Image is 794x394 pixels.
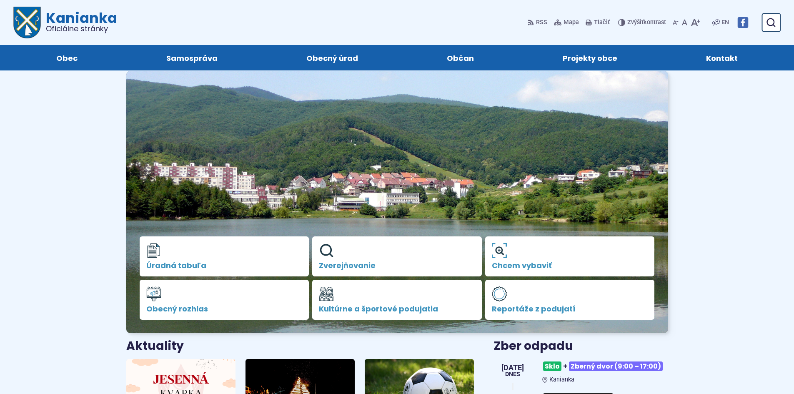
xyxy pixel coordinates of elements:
span: Projekty obce [563,45,617,70]
span: Tlačiť [594,19,610,26]
h3: + [542,358,668,374]
a: Mapa [552,14,581,31]
a: Zverejňovanie [312,236,482,276]
span: Dnes [501,371,524,377]
a: Chcem vybaviť [485,236,655,276]
a: Reportáže z podujatí [485,280,655,320]
span: Obec [56,45,78,70]
span: RSS [536,18,547,28]
span: Zvýšiť [627,19,644,26]
a: Sklo+Zberný dvor (9:00 – 17:00) Kanianka [DATE] Dnes [494,358,668,383]
a: Projekty obce [527,45,654,70]
a: Úradná tabuľa [140,236,309,276]
a: RSS [528,14,549,31]
span: Úradná tabuľa [146,261,303,270]
button: Zmenšiť veľkosť písma [671,14,680,31]
a: Obecný úrad [270,45,394,70]
span: kontrast [627,19,666,26]
span: Reportáže z podujatí [492,305,648,313]
span: Kontakt [706,45,738,70]
a: Kultúrne a športové podujatia [312,280,482,320]
span: [DATE] [501,364,524,371]
span: Kultúrne a športové podujatia [319,305,475,313]
a: Obec [20,45,113,70]
h3: Aktuality [126,340,184,353]
span: EN [721,18,729,28]
a: EN [720,18,731,28]
button: Zväčšiť veľkosť písma [689,14,702,31]
span: Oficiálne stránky [46,25,117,33]
span: Mapa [564,18,579,28]
img: Prejsť na domovskú stránku [13,7,41,38]
a: Samospráva [130,45,253,70]
img: Prejsť na Facebook stránku [737,17,748,28]
h1: Kanianka [41,11,117,33]
button: Nastaviť pôvodnú veľkosť písma [680,14,689,31]
span: Občan [447,45,474,70]
span: Zverejňovanie [319,261,475,270]
button: Tlačiť [584,14,611,31]
span: Obecný úrad [306,45,358,70]
span: Samospráva [166,45,218,70]
span: Zberný dvor (9:00 – 17:00) [569,361,663,371]
span: Sklo [543,361,561,371]
span: Chcem vybaviť [492,261,648,270]
a: Logo Kanianka, prejsť na domovskú stránku. [13,7,117,38]
a: Obecný rozhlas [140,280,309,320]
a: Občan [411,45,510,70]
span: Obecný rozhlas [146,305,303,313]
a: Kontakt [670,45,774,70]
button: Zvýšiťkontrast [618,14,668,31]
h3: Zber odpadu [494,340,668,353]
span: Kanianka [549,376,574,383]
